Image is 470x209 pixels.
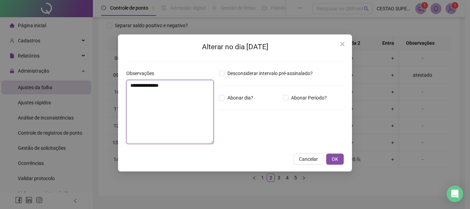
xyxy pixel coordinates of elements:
[326,154,344,165] button: OK
[447,186,463,202] div: Open Intercom Messenger
[332,155,338,163] span: OK
[293,154,323,165] button: Cancelar
[299,155,318,163] span: Cancelar
[225,94,256,102] span: Abonar dia?
[337,39,348,50] button: Close
[225,70,316,77] span: Desconsiderar intervalo pré-assinalado?
[126,41,344,53] h2: Alterar no dia [DATE]
[340,41,345,47] span: close
[288,94,330,102] span: Abonar Período?
[126,70,159,77] label: Observações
